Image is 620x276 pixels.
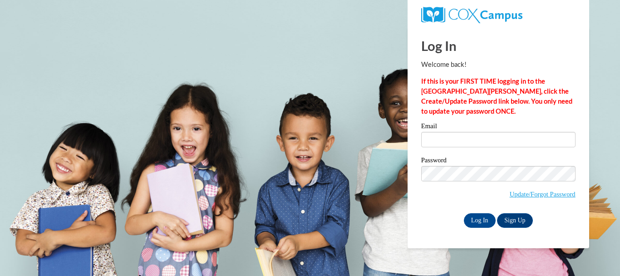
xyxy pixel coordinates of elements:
label: Password [421,157,576,166]
strong: If this is your FIRST TIME logging in to the [GEOGRAPHIC_DATA][PERSON_NAME], click the Create/Upd... [421,77,572,115]
input: Log In [464,213,496,228]
a: COX Campus [421,10,522,18]
h1: Log In [421,36,576,55]
a: Update/Forgot Password [510,191,576,198]
img: COX Campus [421,7,522,23]
label: Email [421,123,576,132]
a: Sign Up [497,213,532,228]
p: Welcome back! [421,60,576,70]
